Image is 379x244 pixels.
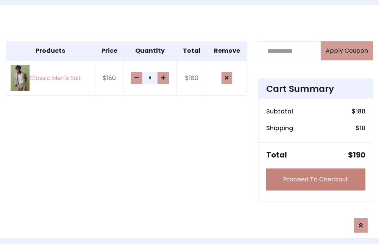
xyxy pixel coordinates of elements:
span: 190 [353,150,365,160]
h4: Cart Summary [266,83,365,94]
button: Apply Coupon [321,41,373,60]
h6: $ [352,108,365,115]
th: Total [176,42,207,61]
th: Price [95,42,123,61]
span: 180 [356,107,365,116]
th: Quantity [123,42,176,61]
td: $180 [95,60,123,95]
th: Products [6,42,95,61]
h6: $ [356,124,365,132]
h5: Total [266,150,287,159]
h6: Shipping [266,124,293,132]
h5: $ [348,150,365,159]
a: Classic Men's Suit [11,65,90,91]
span: 10 [360,124,365,132]
th: Remove [207,42,247,61]
h6: Subtotal [266,108,293,115]
td: $180 [176,60,207,95]
a: Proceed To Checkout [266,168,365,190]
